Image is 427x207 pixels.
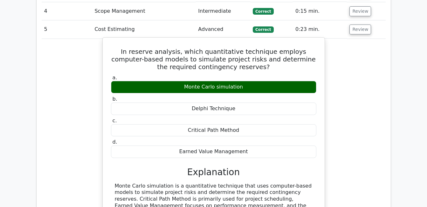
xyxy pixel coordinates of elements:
[113,139,117,145] span: d.
[196,2,250,20] td: Intermediate
[253,8,273,14] span: Correct
[349,25,371,34] button: Review
[113,75,117,81] span: a.
[293,2,347,20] td: 0:15 min.
[349,6,371,16] button: Review
[113,96,117,102] span: b.
[196,20,250,39] td: Advanced
[113,118,117,124] span: c.
[111,146,316,158] div: Earned Value Management
[111,124,316,137] div: Critical Path Method
[293,20,347,39] td: 0:23 min.
[115,167,313,178] h3: Explanation
[92,20,196,39] td: Cost Estimating
[111,81,316,93] div: Monte Carlo simulation
[42,2,92,20] td: 4
[110,48,317,71] h5: In reserve analysis, which quantitative technique employs computer-based models to simulate proje...
[92,2,196,20] td: Scope Management
[253,26,273,33] span: Correct
[42,20,92,39] td: 5
[111,103,316,115] div: Delphi Technique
